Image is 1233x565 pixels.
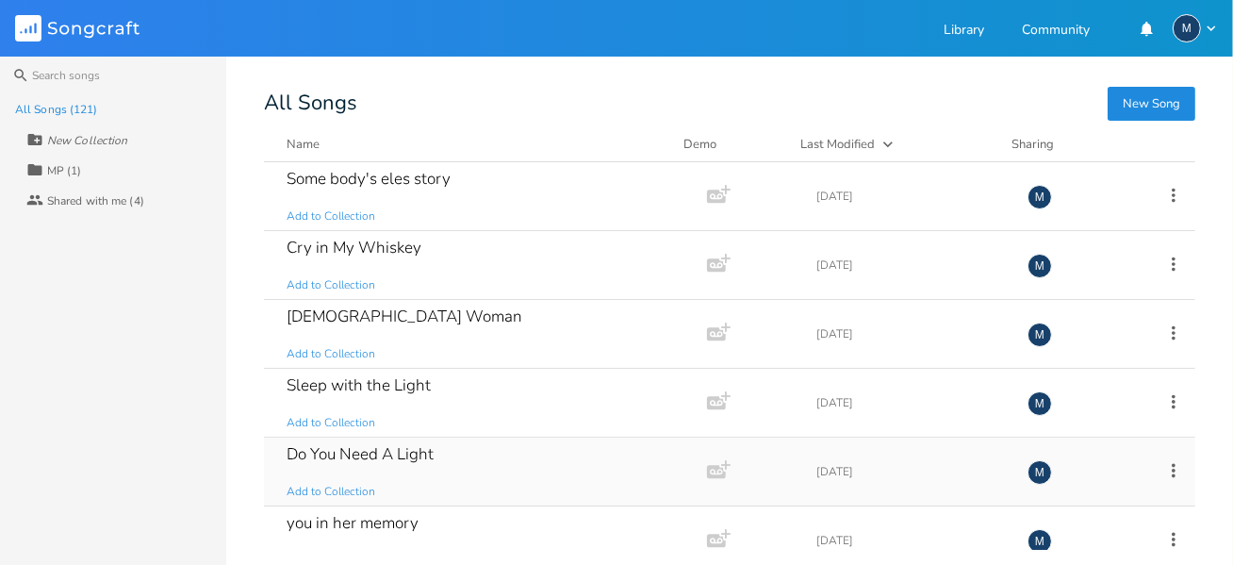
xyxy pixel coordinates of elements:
button: Last Modified [800,135,989,154]
div: Marketa [1027,391,1052,416]
a: Library [944,24,984,40]
div: [DATE] [816,328,1005,340]
div: Sharing [1011,135,1125,154]
div: Marketa [1027,185,1052,209]
div: Do You Need A Light [287,446,434,462]
div: Sleep with the Light [287,377,431,393]
div: Marketa [1027,529,1052,554]
span: Add to Collection [287,208,375,224]
button: New Song [1108,87,1195,121]
div: New Collection [47,135,127,146]
div: Some body's eles story [287,171,451,187]
div: Last Modified [800,136,875,153]
div: [DEMOGRAPHIC_DATA] Woman [287,308,522,324]
div: Marketa [1173,14,1201,42]
div: [DATE] [816,397,1005,408]
div: [DATE] [816,191,1005,202]
div: Demo [683,135,778,154]
div: Shared with me (4) [47,195,144,207]
div: Cry in My Whiskey [287,240,421,256]
div: All Songs (121) [15,104,98,115]
span: Add to Collection [287,346,375,362]
div: All Songs [264,94,1195,112]
div: Marketa [1027,323,1052,347]
button: M [1173,14,1218,42]
div: [DATE] [816,535,1005,546]
span: Add to Collection [287,277,375,293]
div: you in her memory [287,515,419,531]
div: [DATE] [816,466,1005,477]
span: Add to Collection [287,484,375,500]
button: Name [287,135,661,154]
div: MP (1) [47,165,82,176]
div: Marketa [1027,460,1052,485]
a: Community [1022,24,1090,40]
div: [DATE] [816,259,1005,271]
div: Name [287,136,320,153]
div: Marketa [1027,254,1052,278]
span: Add to Collection [287,415,375,431]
